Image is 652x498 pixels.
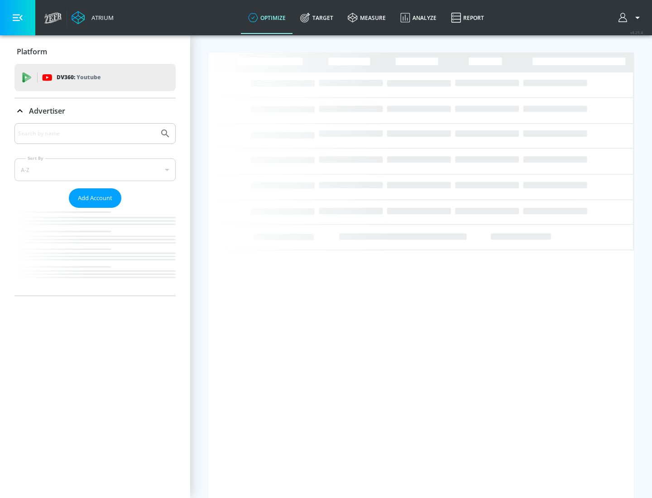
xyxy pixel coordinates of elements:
[77,72,101,82] p: Youtube
[72,11,114,24] a: Atrium
[18,128,155,139] input: Search by name
[14,123,176,296] div: Advertiser
[14,158,176,181] div: A-Z
[88,14,114,22] div: Atrium
[444,1,491,34] a: Report
[78,193,112,203] span: Add Account
[57,72,101,82] p: DV360:
[340,1,393,34] a: measure
[241,1,293,34] a: optimize
[69,188,121,208] button: Add Account
[17,47,47,57] p: Platform
[293,1,340,34] a: Target
[630,30,643,35] span: v 4.25.4
[14,98,176,124] div: Advertiser
[393,1,444,34] a: Analyze
[14,208,176,296] nav: list of Advertiser
[14,64,176,91] div: DV360: Youtube
[29,106,65,116] p: Advertiser
[14,39,176,64] div: Platform
[26,155,45,161] label: Sort By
